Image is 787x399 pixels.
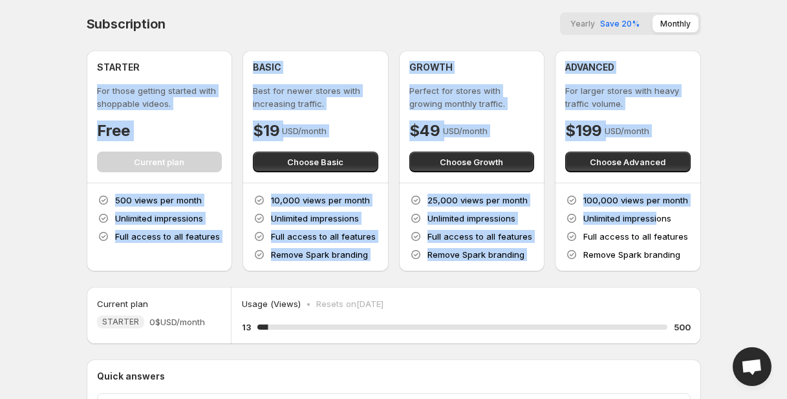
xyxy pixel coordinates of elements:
h5: 500 [674,321,691,334]
p: Quick answers [97,370,691,383]
h4: $49 [409,120,440,141]
span: STARTER [102,317,139,327]
h4: STARTER [97,61,140,74]
p: Perfect for stores with growing monthly traffic. [409,84,535,110]
p: USD/month [443,124,488,137]
p: 500 views per month [115,194,202,207]
button: YearlySave 20% [563,15,647,32]
h5: Current plan [97,297,148,310]
h4: BASIC [253,61,281,74]
p: USD/month [605,124,649,137]
p: Unlimited impressions [115,212,203,225]
h4: GROWTH [409,61,453,74]
p: Remove Spark branding [271,248,368,261]
p: Usage (Views) [242,297,301,310]
p: For larger stores with heavy traffic volume. [565,84,691,110]
p: For those getting started with shoppable videos. [97,84,222,110]
button: Choose Growth [409,152,535,172]
h4: Free [97,120,130,141]
p: Remove Spark branding [427,248,524,261]
p: Unlimited impressions [427,212,515,225]
p: 25,000 views per month [427,194,528,207]
p: Best for newer stores with increasing traffic. [253,84,378,110]
span: 0$ USD/month [149,315,205,328]
p: • [306,297,311,310]
p: 10,000 views per month [271,194,370,207]
div: Open chat [733,347,771,386]
button: Monthly [652,15,698,32]
p: Remove Spark branding [583,248,680,261]
h4: ADVANCED [565,61,614,74]
span: Choose Growth [440,155,503,168]
p: Full access to all features [427,230,532,243]
p: 100,000 views per month [583,194,688,207]
span: Choose Basic [287,155,343,168]
span: Save 20% [600,19,640,28]
p: USD/month [282,124,327,137]
h4: Subscription [87,16,166,32]
p: Full access to all features [115,230,220,243]
button: Choose Basic [253,152,378,172]
button: Choose Advanced [565,152,691,172]
p: Full access to all features [583,230,688,243]
p: Full access to all features [271,230,376,243]
span: Yearly [570,19,595,28]
h4: $199 [565,120,602,141]
h5: 13 [242,321,251,334]
p: Resets on [DATE] [316,297,383,310]
h4: $19 [253,120,279,141]
p: Unlimited impressions [583,212,671,225]
span: Choose Advanced [590,155,665,168]
p: Unlimited impressions [271,212,359,225]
